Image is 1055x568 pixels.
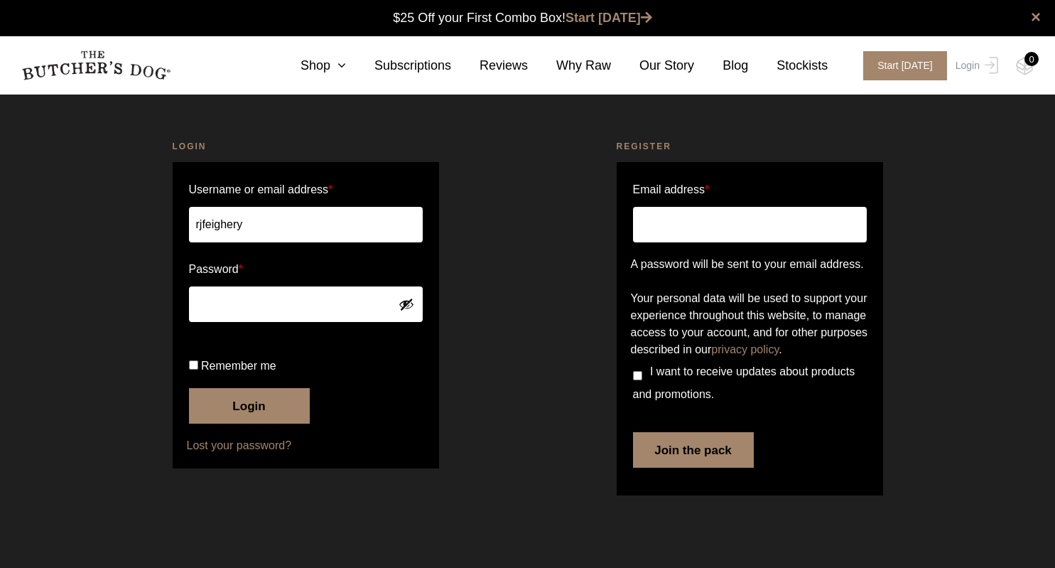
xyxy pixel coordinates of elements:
[173,139,439,154] h2: Login
[566,11,652,25] a: Start [DATE]
[863,51,947,80] span: Start [DATE]
[952,51,998,80] a: Login
[633,178,710,201] label: Email address
[849,51,952,80] a: Start [DATE]
[189,258,423,281] label: Password
[187,437,425,454] a: Lost your password?
[201,360,276,372] span: Remember me
[1024,52,1039,66] div: 0
[399,296,414,312] button: Show password
[189,388,310,424] button: Login
[631,256,869,273] p: A password will be sent to your email address.
[1016,57,1034,75] img: TBD_Cart-Empty.png
[711,343,779,355] a: privacy policy
[694,56,748,75] a: Blog
[346,56,451,75] a: Subscriptions
[617,139,883,154] h2: Register
[272,56,346,75] a: Shop
[528,56,611,75] a: Why Raw
[631,290,869,358] p: Your personal data will be used to support your experience throughout this website, to manage acc...
[189,360,198,370] input: Remember me
[611,56,694,75] a: Our Story
[633,432,754,468] button: Join the pack
[189,178,423,201] label: Username or email address
[633,371,642,380] input: I want to receive updates about products and promotions.
[1031,9,1041,26] a: close
[633,365,855,400] span: I want to receive updates about products and promotions.
[451,56,528,75] a: Reviews
[748,56,828,75] a: Stockists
